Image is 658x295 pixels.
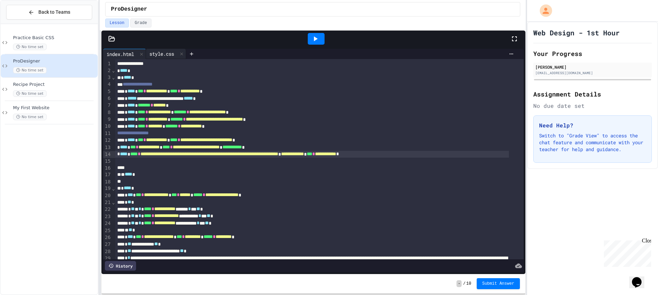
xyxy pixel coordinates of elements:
[103,185,112,192] div: 19
[103,116,112,123] div: 9
[38,9,70,16] span: Back to Teams
[103,88,112,95] div: 5
[456,280,462,287] span: -
[105,19,129,27] button: Lesson
[6,5,92,20] button: Back to Teams
[112,186,115,191] span: Fold line
[103,206,112,213] div: 22
[539,121,646,129] h3: Need Help?
[112,200,115,205] span: Fold line
[130,19,151,27] button: Grade
[103,171,112,178] div: 17
[463,281,465,286] span: /
[535,64,650,70] div: [PERSON_NAME]
[103,95,112,102] div: 6
[103,255,112,269] div: 29
[103,144,112,151] div: 13
[103,151,112,158] div: 14
[103,241,112,248] div: 27
[533,89,652,99] h2: Assignment Details
[533,3,554,19] div: My Account
[111,5,147,13] span: ProDesigner
[112,68,115,73] span: Fold line
[13,114,47,120] span: No time set
[601,238,651,267] iframe: chat widget
[103,158,112,165] div: 15
[103,220,112,227] div: 24
[533,28,620,37] h1: Web Design - 1st Hour
[13,44,47,50] span: No time set
[103,109,112,116] div: 8
[146,49,186,59] div: style.css
[103,49,146,59] div: index.html
[13,67,47,73] span: No time set
[103,123,112,130] div: 10
[13,90,47,97] span: No time set
[103,227,112,234] div: 25
[103,165,112,172] div: 16
[466,281,471,286] span: 10
[103,234,112,241] div: 26
[103,199,112,206] div: 21
[103,213,112,220] div: 23
[13,82,96,88] span: Recipe Project
[103,74,112,81] div: 3
[533,102,652,110] div: No due date set
[103,102,112,109] div: 7
[103,67,112,74] div: 2
[13,35,96,41] span: Practice Basic CSS
[13,58,96,64] span: ProDesigner
[477,278,520,289] button: Submit Answer
[103,248,112,255] div: 28
[535,70,650,76] div: [EMAIL_ADDRESS][DOMAIN_NAME]
[103,50,137,58] div: index.html
[105,261,136,271] div: History
[13,105,96,111] span: My First Website
[146,50,178,57] div: style.css
[112,75,115,80] span: Fold line
[103,81,112,88] div: 4
[103,179,112,185] div: 18
[103,60,112,67] div: 1
[629,268,651,288] iframe: chat widget
[539,132,646,153] p: Switch to "Grade View" to access the chat feature and communicate with your teacher for help and ...
[3,3,47,44] div: Chat with us now!Close
[103,192,112,199] div: 20
[103,137,112,144] div: 12
[533,49,652,58] h2: Your Progress
[482,281,514,286] span: Submit Answer
[103,130,112,137] div: 11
